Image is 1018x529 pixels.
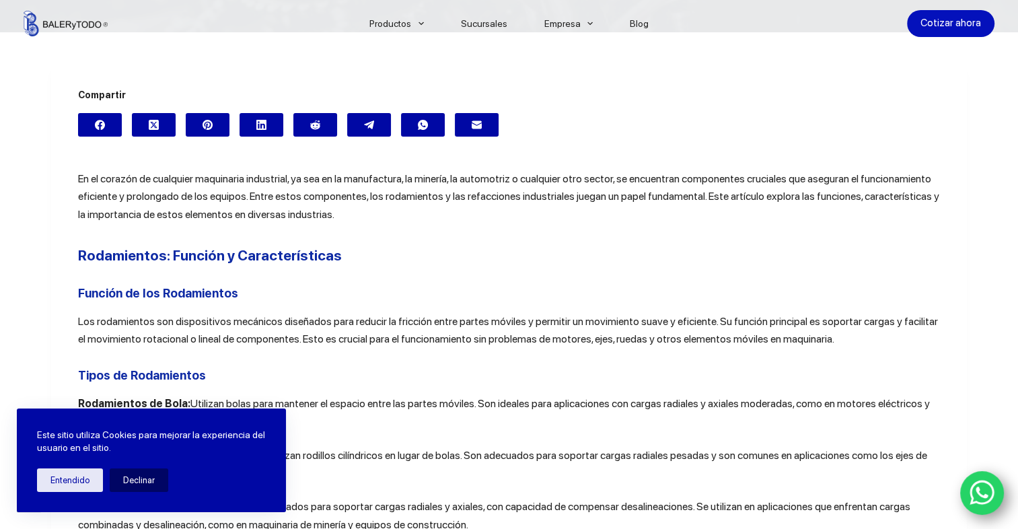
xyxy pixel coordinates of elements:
h3: Función de los Rodamientos [78,284,941,302]
p: Utilizan bolas para mantener el espacio entre las partes móviles. Son ideales para aplicaciones c... [78,395,941,431]
a: Reddit [293,113,337,137]
p: Los rodamientos son dispositivos mecánicos diseñados para reducir la fricción entre partes móvile... [78,313,941,349]
h3: Tipos de Rodamientos [78,366,941,384]
a: LinkedIn [240,113,283,137]
a: Cotizar ahora [907,10,994,37]
a: Facebook [78,113,122,137]
h2: Rodamientos: Función y Características [78,245,941,267]
strong: Rodamientos de Bola: [78,397,190,410]
p: En el corazón de cualquier maquinaria industrial, ya sea en la manufactura, la minería, la automo... [78,170,941,223]
a: Telegram [347,113,391,137]
img: Balerytodo [24,11,108,36]
span: Compartir [78,87,941,103]
button: Declinar [110,468,168,492]
a: WhatsApp [401,113,445,137]
a: WhatsApp [960,471,1005,516]
a: X (Twitter) [132,113,176,137]
p: Este sitio utiliza Cookies para mejorar la experiencia del usuario en el sitio. [37,429,266,455]
a: Pinterest [186,113,229,137]
a: Correo electrónico [455,113,499,137]
p: Utilizan rodillos cilíndricos en lugar de bolas. Son adecuados para soportar cargas radiales pesa... [78,447,941,483]
button: Entendido [37,468,103,492]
